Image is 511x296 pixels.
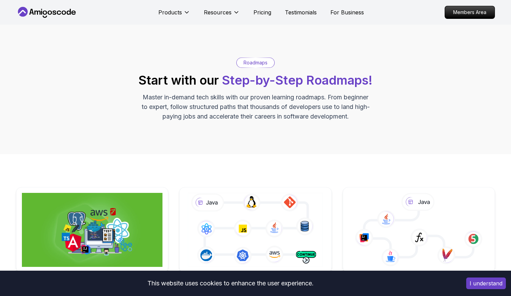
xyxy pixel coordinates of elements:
span: Step-by-Step Roadmaps! [222,73,372,88]
p: Master in-demand tech skills with our proven learning roadmaps. From beginner to expert, follow s... [141,92,370,121]
p: Roadmaps [244,59,267,66]
p: Members Area [445,6,495,18]
a: For Business [330,8,364,16]
div: This website uses cookies to enhance the user experience. [5,276,456,291]
button: Accept cookies [466,277,506,289]
a: Members Area [445,6,495,19]
h2: Start with our [139,73,372,87]
a: Testimonials [285,8,317,16]
p: Resources [204,8,232,16]
button: Resources [204,8,240,22]
p: Products [158,8,182,16]
img: Full Stack Professional v2 [22,193,162,267]
button: Products [158,8,190,22]
a: Pricing [253,8,271,16]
